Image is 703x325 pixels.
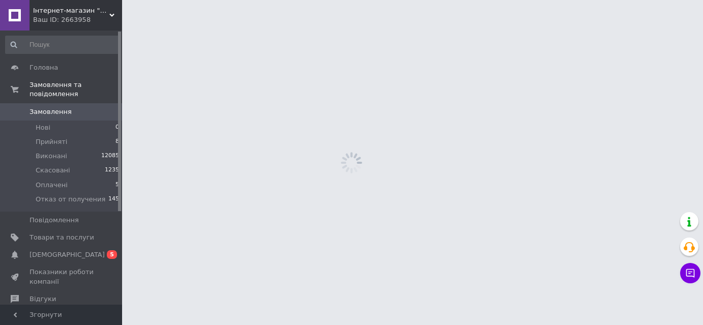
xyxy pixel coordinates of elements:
span: 12085 [101,152,119,161]
span: Виконані [36,152,67,161]
span: Оплачені [36,181,68,190]
span: Показники роботи компанії [30,268,94,286]
span: Прийняті [36,137,67,146]
span: 5 [115,181,119,190]
span: Отказ от получения [36,195,105,204]
span: 0 [115,123,119,132]
span: 5 [107,250,117,259]
span: 145 [108,195,119,204]
span: 8 [115,137,119,146]
span: Замовлення та повідомлення [30,80,122,99]
div: Ваш ID: 2663958 [33,15,122,24]
span: Відгуки [30,294,56,304]
span: [DEMOGRAPHIC_DATA] [30,250,105,259]
button: Чат з покупцем [680,263,700,283]
span: Товари та послуги [30,233,94,242]
span: Нові [36,123,50,132]
input: Пошук [5,36,120,54]
span: Головна [30,63,58,72]
span: Повідомлення [30,216,79,225]
span: Інтернет-магазин "Ромашка". Товари для малюків. [33,6,109,15]
span: 1235 [105,166,119,175]
span: Замовлення [30,107,72,116]
span: Скасовані [36,166,70,175]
